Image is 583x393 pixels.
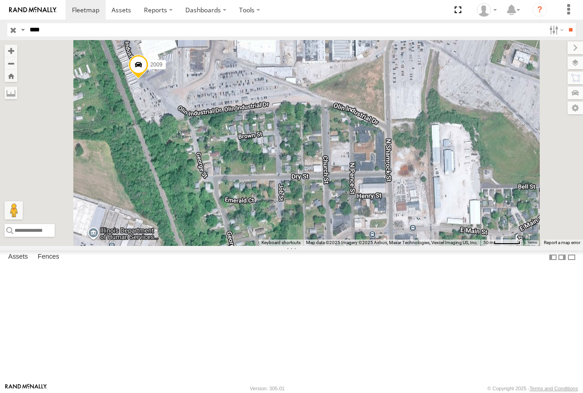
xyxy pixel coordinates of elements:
div: © Copyright 2025 - [487,386,578,391]
span: 2009 [150,61,163,68]
label: Map Settings [568,102,583,114]
span: 50 m [483,240,494,245]
label: Search Filter Options [546,23,565,36]
a: Report a map error [544,240,580,245]
a: Visit our Website [5,384,47,393]
span: Map data ©2025 Imagery ©2025 Airbus, Maxar Technologies, Vexcel Imaging US, Inc. [306,240,478,245]
label: Measure [5,87,17,99]
button: Zoom in [5,45,17,57]
button: Zoom Home [5,70,17,82]
button: Keyboard shortcuts [261,240,301,246]
label: Dock Summary Table to the Right [557,250,567,264]
img: rand-logo.svg [9,7,56,13]
button: Zoom out [5,57,17,70]
a: Terms and Conditions [530,386,578,391]
a: Terms [527,240,537,244]
div: Phil Blake [474,3,500,17]
div: Version: 305.01 [250,386,285,391]
label: Assets [4,251,32,264]
label: Hide Summary Table [567,250,576,264]
button: Drag Pegman onto the map to open Street View [5,201,23,219]
button: Map Scale: 50 m per 54 pixels [481,240,523,246]
label: Dock Summary Table to the Left [548,250,557,264]
label: Fences [33,251,64,264]
label: Search Query [19,23,26,36]
i: ? [532,3,547,17]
